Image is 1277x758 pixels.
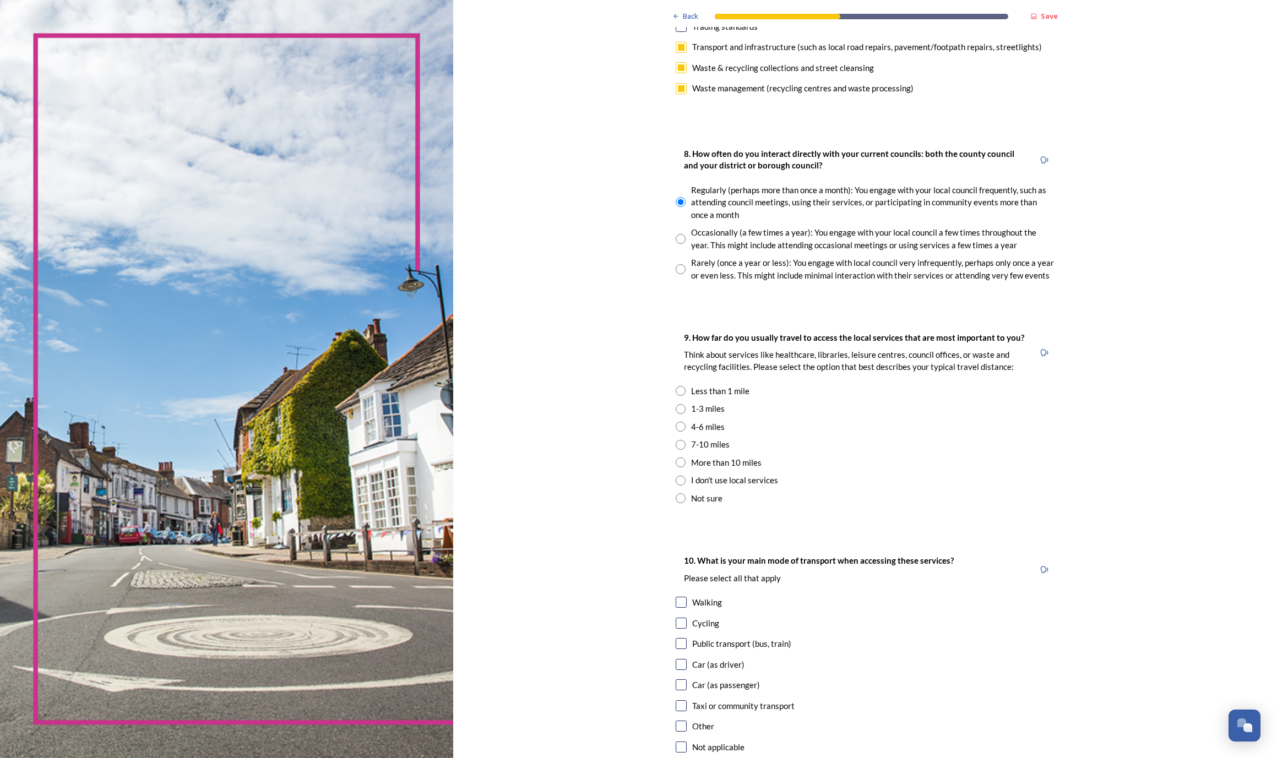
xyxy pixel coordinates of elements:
button: Open Chat [1229,710,1260,741]
div: 1-3 miles [691,402,725,415]
span: Back [683,11,698,21]
strong: 8. How often do you interact directly with your current councils: both the county council and you... [684,149,1016,170]
div: Taxi or community transport [692,700,795,712]
div: 4-6 miles [691,421,725,433]
div: Not applicable [692,741,745,754]
div: Waste management (recycling centres and waste processing) [692,82,914,95]
div: Not sure [691,492,722,505]
div: Public transport (bus, train) [692,637,791,650]
p: Please select all that apply [684,572,954,584]
div: Transport and infrastructure (such as local road repairs, pavement/footpath repairs, streetlights) [692,41,1042,53]
div: Car (as driver) [692,658,745,671]
div: Cycling [692,617,719,630]
div: Car (as passenger) [692,679,760,691]
div: I don't use local services [691,474,778,487]
strong: 10. What is your main mode of transport when accessing these services? [684,555,954,565]
div: More than 10 miles [691,456,762,469]
strong: Save [1041,11,1058,21]
div: Other [692,720,714,733]
div: Occasionally (a few times a year): You engage with your local council a few times throughout the ... [691,226,1055,251]
div: Rarely (once a year or less): You engage with local council very infrequently, perhaps only once ... [691,257,1055,281]
div: 7-10 miles [691,438,730,451]
strong: 9. How far do you usually travel to access the local services that are most important to you? [684,332,1024,342]
div: Waste & recycling collections and street cleansing [692,62,874,74]
div: Less than 1 mile [691,385,749,397]
div: Walking [692,596,722,609]
div: Regularly (perhaps more than once a month): You engage with your local council frequently, such a... [691,184,1055,221]
p: Think about services like healthcare, libraries, leisure centres, council offices, or waste and r... [684,349,1026,373]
